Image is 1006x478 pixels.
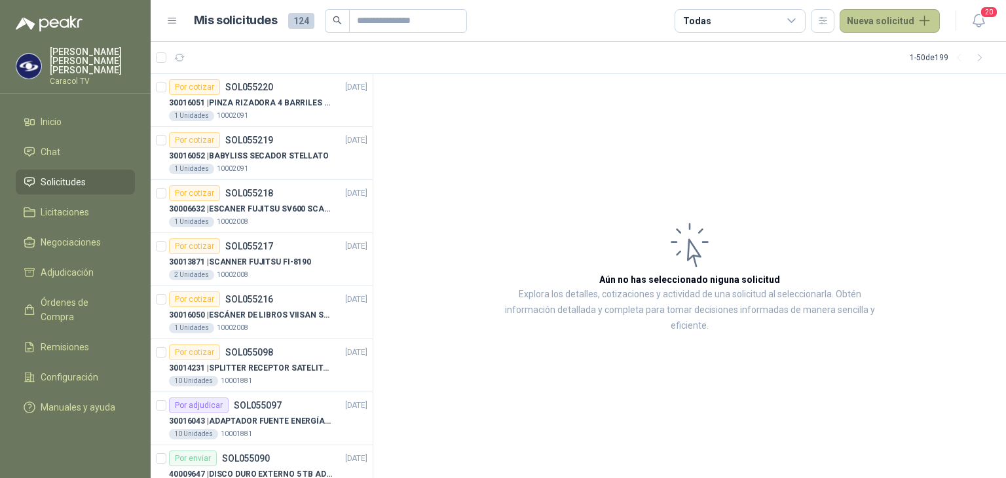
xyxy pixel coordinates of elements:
[225,295,273,304] p: SOL055216
[41,175,86,189] span: Solicitudes
[16,54,41,79] img: Company Logo
[16,260,135,285] a: Adjudicación
[910,47,990,68] div: 1 - 50 de 199
[169,362,332,375] p: 30014231 | SPLITTER RECEPTOR SATELITAL 2SAL GT-SP21
[16,290,135,329] a: Órdenes de Compra
[169,217,214,227] div: 1 Unidades
[169,111,214,121] div: 1 Unidades
[169,429,218,439] div: 10 Unidades
[169,238,220,254] div: Por cotizar
[169,150,329,162] p: 30016052 | BABYLISS SECADOR STELLATO
[16,109,135,134] a: Inicio
[225,189,273,198] p: SOL055218
[16,335,135,359] a: Remisiones
[217,270,248,280] p: 10002008
[345,187,367,200] p: [DATE]
[169,97,332,109] p: 30016051 | PINZA RIZADORA 4 BARRILES INTER. SOL-GEL BABYLISS SECADOR STELLATO
[217,323,248,333] p: 10002008
[16,200,135,225] a: Licitaciones
[840,9,940,33] button: Nueva solicitud
[169,185,220,201] div: Por cotizar
[41,340,89,354] span: Remisiones
[683,14,711,28] div: Todas
[217,111,248,121] p: 10002091
[151,339,373,392] a: Por cotizarSOL055098[DATE] 30014231 |SPLITTER RECEPTOR SATELITAL 2SAL GT-SP2110 Unidades10001881
[151,392,373,445] a: Por adjudicarSOL055097[DATE] 30016043 |ADAPTADOR FUENTE ENERGÍA GENÉRICO 24V 1A10 Unidades10001881
[169,344,220,360] div: Por cotizar
[333,16,342,25] span: search
[151,180,373,233] a: Por cotizarSOL055218[DATE] 30006632 |ESCANER FUJITSU SV600 SCANSNAP1 Unidades10002008
[169,323,214,333] div: 1 Unidades
[151,127,373,180] a: Por cotizarSOL055219[DATE] 30016052 |BABYLISS SECADOR STELLATO1 Unidades10002091
[41,145,60,159] span: Chat
[41,115,62,129] span: Inicio
[221,376,252,386] p: 10001881
[345,399,367,412] p: [DATE]
[222,454,270,463] p: SOL055090
[225,136,273,145] p: SOL055219
[345,293,367,306] p: [DATE]
[169,291,220,307] div: Por cotizar
[169,79,220,95] div: Por cotizar
[16,139,135,164] a: Chat
[50,47,135,75] p: [PERSON_NAME] [PERSON_NAME] [PERSON_NAME]
[345,240,367,253] p: [DATE]
[41,235,101,249] span: Negociaciones
[225,242,273,251] p: SOL055217
[234,401,282,410] p: SOL055097
[41,400,115,414] span: Manuales y ayuda
[169,203,332,215] p: 30006632 | ESCANER FUJITSU SV600 SCANSNAP
[194,11,278,30] h1: Mis solicitudes
[151,74,373,127] a: Por cotizarSOL055220[DATE] 30016051 |PINZA RIZADORA 4 BARRILES INTER. SOL-GEL BABYLISS SECADOR ST...
[41,205,89,219] span: Licitaciones
[16,170,135,194] a: Solicitudes
[16,365,135,390] a: Configuración
[169,397,229,413] div: Por adjudicar
[169,376,218,386] div: 10 Unidades
[41,265,94,280] span: Adjudicación
[345,452,367,465] p: [DATE]
[980,6,998,18] span: 20
[345,134,367,147] p: [DATE]
[217,164,248,174] p: 10002091
[169,309,332,322] p: 30016050 | ESCÁNER DE LIBROS VIISAN S21
[16,395,135,420] a: Manuales y ayuda
[169,256,311,268] p: 30013871 | SCANNER FUJITSU FI-8190
[16,230,135,255] a: Negociaciones
[41,295,122,324] span: Órdenes de Compra
[217,217,248,227] p: 10002008
[221,429,252,439] p: 10001881
[169,415,332,428] p: 30016043 | ADAPTADOR FUENTE ENERGÍA GENÉRICO 24V 1A
[50,77,135,85] p: Caracol TV
[345,346,367,359] p: [DATE]
[599,272,780,287] h3: Aún no has seleccionado niguna solicitud
[345,81,367,94] p: [DATE]
[169,132,220,148] div: Por cotizar
[225,348,273,357] p: SOL055098
[288,13,314,29] span: 124
[504,287,875,334] p: Explora los detalles, cotizaciones y actividad de una solicitud al seleccionarla. Obtén informaci...
[967,9,990,33] button: 20
[169,164,214,174] div: 1 Unidades
[169,270,214,280] div: 2 Unidades
[151,286,373,339] a: Por cotizarSOL055216[DATE] 30016050 |ESCÁNER DE LIBROS VIISAN S211 Unidades10002008
[169,450,217,466] div: Por enviar
[16,16,83,31] img: Logo peakr
[225,83,273,92] p: SOL055220
[151,233,373,286] a: Por cotizarSOL055217[DATE] 30013871 |SCANNER FUJITSU FI-81902 Unidades10002008
[41,370,98,384] span: Configuración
